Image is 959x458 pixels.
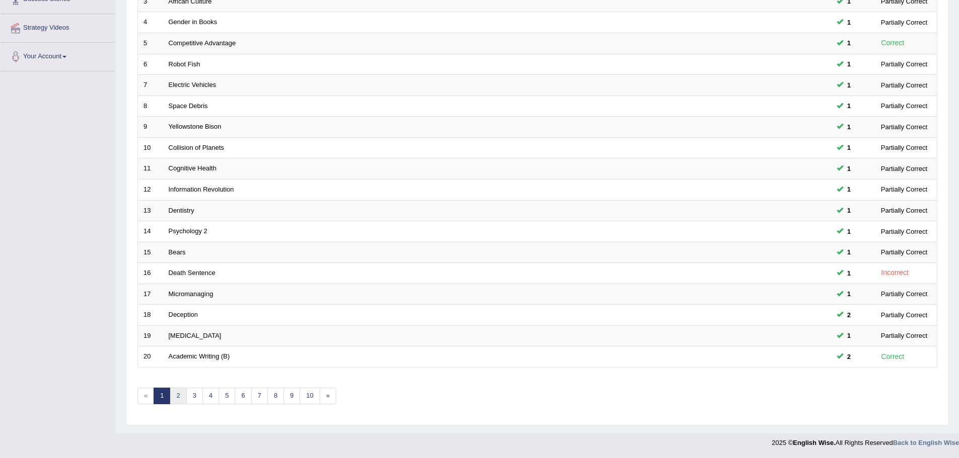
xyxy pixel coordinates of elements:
[877,37,909,49] div: Correct
[843,351,855,362] span: You can still take this question
[137,388,154,404] span: «
[320,388,336,404] a: »
[843,80,855,90] span: You can still take this question
[154,388,170,404] a: 1
[138,242,163,263] td: 15
[170,388,186,404] a: 2
[169,102,208,110] a: Space Debris
[877,184,931,195] div: Partially Correct
[169,290,213,298] a: Micromanaging
[877,310,931,320] div: Partially Correct
[169,164,216,172] a: Cognitive Health
[877,351,909,362] div: Correct
[169,352,230,360] a: Academic Writing (B)
[169,207,194,214] a: Dentistry
[169,144,225,151] a: Collision of Planets
[843,59,855,69] span: You can still take this question
[843,289,855,299] span: You can still take this question
[138,33,163,54] td: 5
[877,289,931,299] div: Partially Correct
[267,388,284,404] a: 8
[169,39,236,47] a: Competitive Advantage
[877,267,913,279] div: Incorrect
[877,17,931,28] div: Partially Correct
[283,388,300,404] a: 9
[138,137,163,158] td: 10
[169,311,198,318] a: Deception
[186,388,203,404] a: 3
[138,221,163,242] td: 14
[169,269,215,277] a: Death Sentence
[843,142,855,153] span: You can still take this question
[138,263,163,284] td: 16
[202,388,219,404] a: 4
[138,12,163,33] td: 4
[843,17,855,28] span: You can still take this question
[843,184,855,195] span: You can still take this question
[877,226,931,237] div: Partially Correct
[138,158,163,179] td: 11
[169,123,222,130] a: Yellowstone Bison
[169,332,222,339] a: [MEDICAL_DATA]
[169,81,216,88] a: Electric Vehicles
[843,330,855,341] span: You can still take this question
[877,101,931,111] div: Partially Correct
[138,117,163,138] td: 9
[169,18,217,26] a: Gender in Books
[169,60,200,68] a: Robot Fish
[877,330,931,341] div: Partially Correct
[138,96,163,117] td: 8
[218,388,235,404] a: 5
[893,439,959,446] a: Back to English Wise
[843,310,855,320] span: You can still take this question
[843,163,855,174] span: You can still take this question
[877,142,931,153] div: Partially Correct
[843,226,855,237] span: You can still take this question
[138,75,163,96] td: 7
[138,346,163,368] td: 20
[1,43,115,68] a: Your Account
[300,388,320,404] a: 10
[843,38,855,48] span: You can still take this question
[877,122,931,132] div: Partially Correct
[843,101,855,111] span: You can still take this question
[877,205,931,216] div: Partially Correct
[138,179,163,200] td: 12
[877,59,931,69] div: Partially Correct
[877,80,931,90] div: Partially Correct
[169,186,234,193] a: Information Revolution
[772,433,959,447] div: 2025 © All Rights Reserved
[1,14,115,39] a: Strategy Videos
[138,305,163,326] td: 18
[169,227,207,235] a: Psychology 2
[235,388,251,404] a: 6
[138,200,163,221] td: 13
[843,247,855,257] span: You can still take this question
[877,247,931,257] div: Partially Correct
[843,205,855,216] span: You can still take this question
[138,325,163,346] td: 19
[843,122,855,132] span: You can still take this question
[169,248,186,256] a: Bears
[877,163,931,174] div: Partially Correct
[793,439,835,446] strong: English Wise.
[138,54,163,75] td: 6
[251,388,268,404] a: 7
[138,284,163,305] td: 17
[843,268,855,279] span: You can still take this question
